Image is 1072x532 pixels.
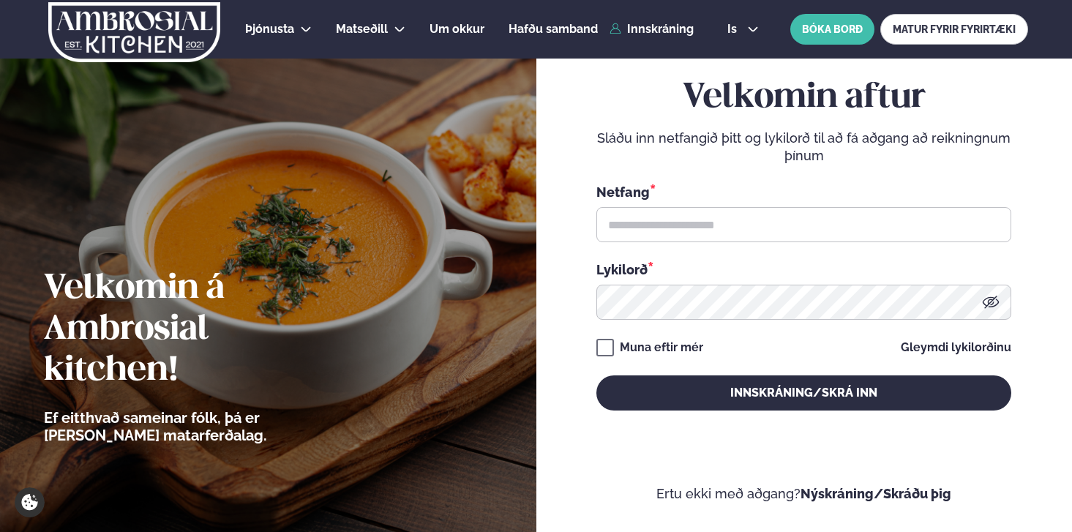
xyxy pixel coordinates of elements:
a: Um okkur [430,20,484,38]
div: Lykilorð [596,260,1011,279]
a: Hafðu samband [509,20,598,38]
a: Innskráning [610,23,694,36]
a: Gleymdi lykilorðinu [901,342,1011,353]
button: is [716,23,771,35]
h2: Velkomin aftur [596,78,1011,119]
span: Þjónusta [245,22,294,36]
a: Matseðill [336,20,388,38]
span: is [727,23,741,35]
span: Um okkur [430,22,484,36]
p: Ef eitthvað sameinar fólk, þá er [PERSON_NAME] matarferðalag. [44,409,348,444]
p: Sláðu inn netfangið þitt og lykilorð til að fá aðgang að reikningnum þínum [596,130,1011,165]
button: BÓKA BORÐ [790,14,874,45]
button: Innskráning/Skrá inn [596,375,1011,411]
h2: Velkomin á Ambrosial kitchen! [44,269,348,391]
img: logo [47,2,222,62]
a: MATUR FYRIR FYRIRTÆKI [880,14,1028,45]
p: Ertu ekki með aðgang? [580,485,1029,503]
a: Cookie settings [15,487,45,517]
a: Nýskráning/Skráðu þig [801,486,951,501]
a: Þjónusta [245,20,294,38]
div: Netfang [596,182,1011,201]
span: Matseðill [336,22,388,36]
span: Hafðu samband [509,22,598,36]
